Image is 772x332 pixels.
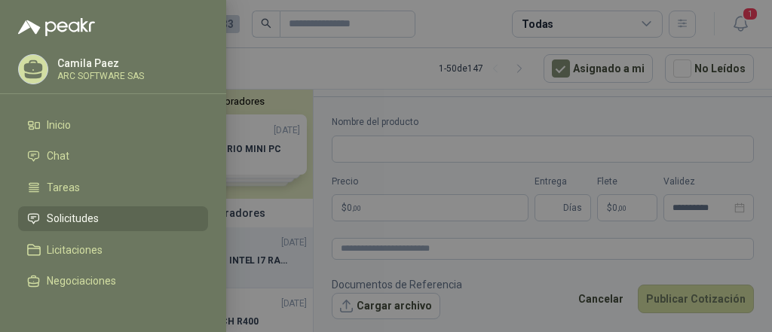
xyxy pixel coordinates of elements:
[18,18,95,36] img: Logo peakr
[18,112,208,138] a: Inicio
[57,58,152,69] p: Camila Paez
[18,237,208,263] a: Licitaciones
[47,181,80,193] span: Tareas
[18,175,208,200] a: Tareas
[57,72,152,81] p: ARC SOFTWARE SAS
[47,150,69,162] span: Chat
[47,212,99,224] span: Solicitudes
[18,269,208,294] a: Negociaciones
[47,275,116,287] span: Negociaciones
[18,144,208,169] a: Chat
[18,206,208,232] a: Solicitudes
[47,119,71,131] span: Inicio
[47,244,103,256] span: Licitaciones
